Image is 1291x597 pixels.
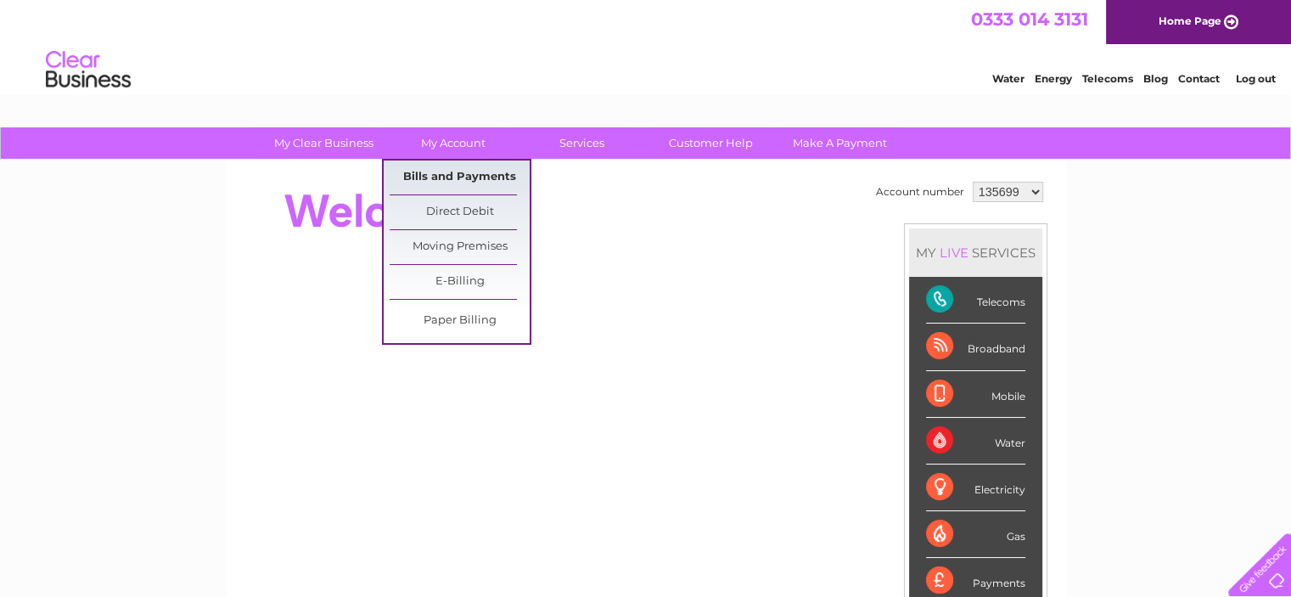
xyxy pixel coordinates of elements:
a: Bills and Payments [390,161,530,194]
div: MY SERVICES [909,228,1042,277]
a: Energy [1035,72,1072,85]
a: Moving Premises [390,230,530,264]
div: LIVE [936,245,972,261]
div: Gas [926,511,1025,558]
div: Broadband [926,324,1025,370]
div: Mobile [926,371,1025,418]
a: Telecoms [1082,72,1133,85]
a: Contact [1178,72,1220,85]
a: Water [992,72,1024,85]
div: Telecoms [926,277,1025,324]
div: Water [926,418,1025,465]
a: Log out [1235,72,1275,85]
a: My Clear Business [254,127,394,159]
a: 0333 014 3131 [971,8,1088,30]
div: Clear Business is a trading name of Verastar Limited (registered in [GEOGRAPHIC_DATA] No. 3667643... [245,9,1047,82]
a: Paper Billing [390,304,530,338]
div: Electricity [926,465,1025,511]
a: Direct Debit [390,195,530,229]
td: Account number [872,177,968,206]
a: E-Billing [390,265,530,299]
a: Customer Help [641,127,781,159]
a: Make A Payment [770,127,910,159]
a: My Account [383,127,523,159]
a: Services [512,127,652,159]
img: logo.png [45,44,132,96]
a: Blog [1143,72,1168,85]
